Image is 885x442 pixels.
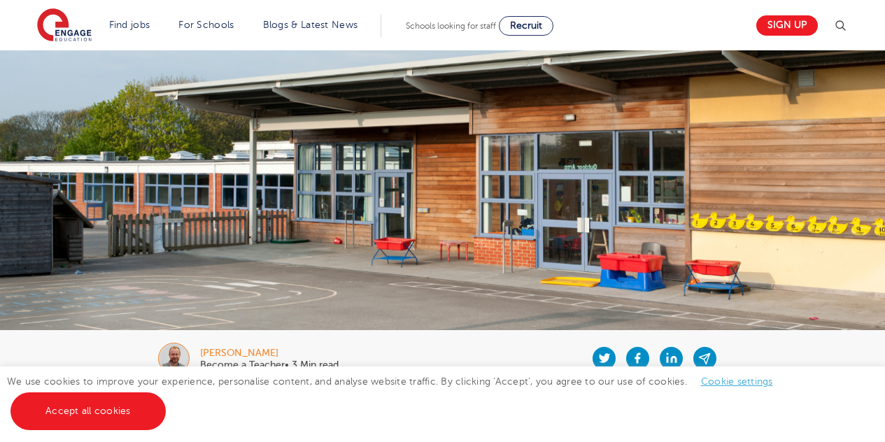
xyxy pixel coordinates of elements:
[510,20,542,31] span: Recruit
[178,20,234,30] a: For Schools
[37,8,92,43] img: Engage Education
[10,392,166,430] a: Accept all cookies
[200,348,339,358] div: [PERSON_NAME]
[406,21,496,31] span: Schools looking for staff
[7,376,787,416] span: We use cookies to improve your experience, personalise content, and analyse website traffic. By c...
[200,360,339,370] p: Become a Teacher• 3 Min read
[499,16,553,36] a: Recruit
[701,376,773,387] a: Cookie settings
[263,20,358,30] a: Blogs & Latest News
[756,15,818,36] a: Sign up
[109,20,150,30] a: Find jobs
